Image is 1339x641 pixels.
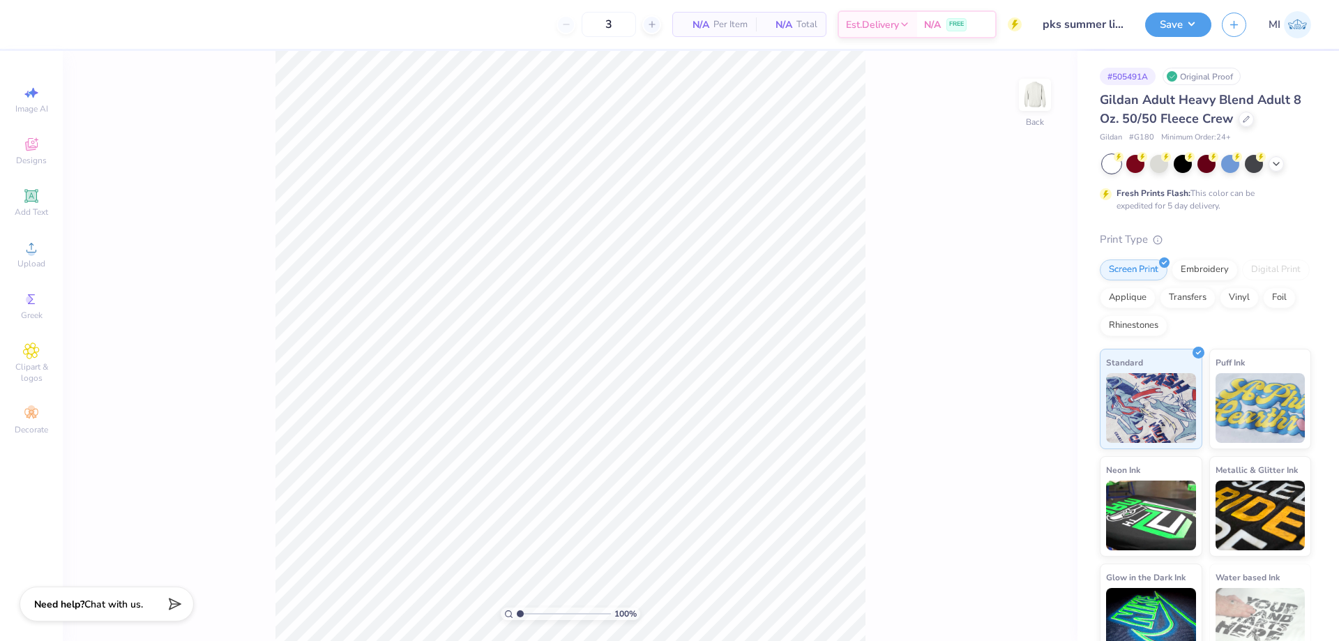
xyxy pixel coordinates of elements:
[1032,10,1135,38] input: Untitled Design
[1216,462,1298,477] span: Metallic & Glitter Ink
[1216,355,1245,370] span: Puff Ink
[1117,187,1288,212] div: This color can be expedited for 5 day delivery.
[1100,91,1301,127] span: Gildan Adult Heavy Blend Adult 8 Oz. 50/50 Fleece Crew
[1100,259,1167,280] div: Screen Print
[1106,462,1140,477] span: Neon Ink
[1129,132,1154,144] span: # G180
[1100,232,1311,248] div: Print Type
[764,17,792,32] span: N/A
[15,206,48,218] span: Add Text
[1216,373,1306,443] img: Puff Ink
[1100,315,1167,336] div: Rhinestones
[15,424,48,435] span: Decorate
[1100,132,1122,144] span: Gildan
[7,361,56,384] span: Clipart & logos
[681,17,709,32] span: N/A
[1269,11,1311,38] a: MI
[614,608,637,620] span: 100 %
[84,598,143,611] span: Chat with us.
[1161,132,1231,144] span: Minimum Order: 24 +
[1106,355,1143,370] span: Standard
[1269,17,1280,33] span: MI
[1100,287,1156,308] div: Applique
[949,20,964,29] span: FREE
[1216,570,1280,585] span: Water based Ink
[1106,481,1196,550] img: Neon Ink
[1284,11,1311,38] img: Mark Isaac
[1163,68,1241,85] div: Original Proof
[1263,287,1296,308] div: Foil
[1172,259,1238,280] div: Embroidery
[1117,188,1190,199] strong: Fresh Prints Flash:
[1220,287,1259,308] div: Vinyl
[846,17,899,32] span: Est. Delivery
[796,17,817,32] span: Total
[1160,287,1216,308] div: Transfers
[1106,373,1196,443] img: Standard
[21,310,43,321] span: Greek
[1026,116,1044,128] div: Back
[17,258,45,269] span: Upload
[34,598,84,611] strong: Need help?
[582,12,636,37] input: – –
[1021,81,1049,109] img: Back
[1216,481,1306,550] img: Metallic & Glitter Ink
[16,155,47,166] span: Designs
[15,103,48,114] span: Image AI
[1242,259,1310,280] div: Digital Print
[713,17,748,32] span: Per Item
[924,17,941,32] span: N/A
[1106,570,1186,585] span: Glow in the Dark Ink
[1100,68,1156,85] div: # 505491A
[1145,13,1211,37] button: Save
